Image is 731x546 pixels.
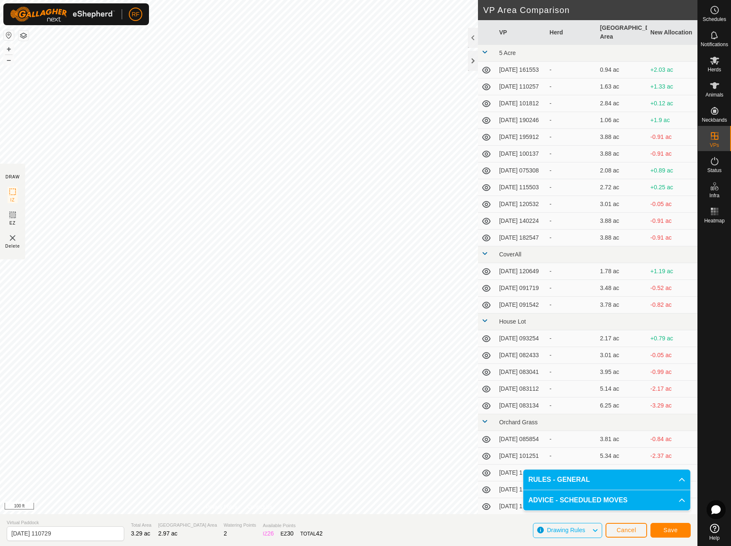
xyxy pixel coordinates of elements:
[597,347,647,364] td: 3.01 ac
[597,20,647,45] th: [GEOGRAPHIC_DATA] Area
[550,368,593,376] div: -
[650,523,691,538] button: Save
[647,20,697,45] th: New Allocation
[247,503,272,511] a: Contact Us
[496,481,546,498] td: [DATE] 123540
[550,183,593,192] div: -
[550,149,593,158] div: -
[523,470,690,490] p-accordion-header: RULES - GENERAL
[483,5,697,15] h2: VP Area Comparison
[597,78,647,95] td: 1.63 ac
[10,197,15,203] span: IZ
[496,347,546,364] td: [DATE] 082433
[550,82,593,91] div: -
[496,397,546,414] td: [DATE] 083134
[597,146,647,162] td: 3.88 ac
[550,233,593,242] div: -
[496,112,546,129] td: [DATE] 190246
[224,522,256,529] span: Watering Points
[597,129,647,146] td: 3.88 ac
[550,300,593,309] div: -
[647,330,697,347] td: +0.79 ac
[702,17,726,22] span: Schedules
[709,193,719,198] span: Infra
[496,465,546,481] td: [DATE] 115244
[647,179,697,196] td: +0.25 ac
[597,263,647,280] td: 1.78 ac
[550,267,593,276] div: -
[263,522,322,529] span: Available Points
[4,30,14,40] button: Reset Map
[663,527,678,533] span: Save
[316,530,323,537] span: 42
[4,55,14,65] button: –
[158,530,178,537] span: 2.97 ac
[496,263,546,280] td: [DATE] 120649
[597,431,647,448] td: 3.81 ac
[647,397,697,414] td: -3.29 ac
[597,196,647,213] td: 3.01 ac
[496,431,546,448] td: [DATE] 085854
[550,435,593,444] div: -
[647,263,697,280] td: +1.19 ac
[224,530,227,537] span: 2
[131,530,150,537] span: 3.29 ac
[496,364,546,381] td: [DATE] 083041
[18,31,29,41] button: Map Layers
[647,280,697,297] td: -0.52 ac
[10,7,115,22] img: Gallagher Logo
[550,284,593,293] div: -
[597,95,647,112] td: 2.84 ac
[597,397,647,414] td: 6.25 ac
[550,401,593,410] div: -
[647,95,697,112] td: +0.12 ac
[597,330,647,347] td: 2.17 ac
[499,50,516,56] span: 5 Acre
[499,251,521,258] span: CoverAll
[550,133,593,141] div: -
[263,529,274,538] div: IZ
[496,95,546,112] td: [DATE] 101812
[647,297,697,313] td: -0.82 ac
[523,490,690,510] p-accordion-header: ADVICE - SCHEDULED MOVES
[267,530,274,537] span: 26
[550,384,593,393] div: -
[7,519,124,526] span: Virtual Paddock
[597,448,647,465] td: 5.34 ac
[496,213,546,230] td: [DATE] 140224
[496,146,546,162] td: [DATE] 100137
[10,220,16,226] span: EZ
[550,468,593,477] div: -
[702,118,727,123] span: Neckbands
[647,381,697,397] td: -2.17 ac
[616,527,636,533] span: Cancel
[705,92,723,97] span: Animals
[496,280,546,297] td: [DATE] 091719
[647,448,697,465] td: -2.37 ac
[597,381,647,397] td: 5.14 ac
[496,230,546,246] td: [DATE] 182547
[496,179,546,196] td: [DATE] 115503
[496,498,546,515] td: [DATE] 172259
[709,536,720,541] span: Help
[206,503,238,511] a: Privacy Policy
[496,330,546,347] td: [DATE] 093254
[496,129,546,146] td: [DATE] 195912
[528,475,590,485] span: RULES - GENERAL
[647,62,697,78] td: +2.03 ac
[647,146,697,162] td: -0.91 ac
[550,65,593,74] div: -
[597,112,647,129] td: 1.06 ac
[550,351,593,360] div: -
[287,530,294,537] span: 30
[158,522,217,529] span: [GEOGRAPHIC_DATA] Area
[5,243,20,249] span: Delete
[300,529,323,538] div: TOTAL
[701,42,728,47] span: Notifications
[707,168,721,173] span: Status
[496,78,546,95] td: [DATE] 110257
[550,99,593,108] div: -
[550,334,593,343] div: -
[647,431,697,448] td: -0.84 ac
[550,452,593,460] div: -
